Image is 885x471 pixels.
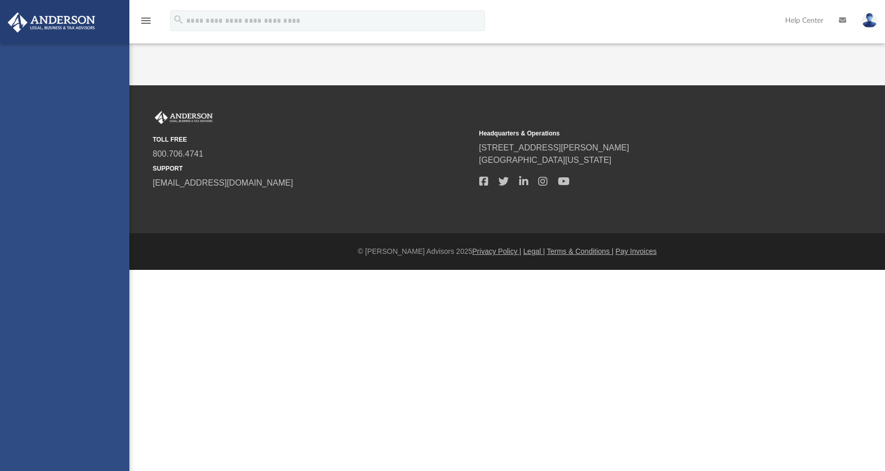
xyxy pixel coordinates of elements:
small: Headquarters & Operations [479,129,799,138]
a: Privacy Policy | [473,247,522,255]
a: Pay Invoices [615,247,656,255]
a: [EMAIL_ADDRESS][DOMAIN_NAME] [153,178,293,187]
a: [GEOGRAPHIC_DATA][US_STATE] [479,156,612,164]
a: Terms & Conditions | [547,247,614,255]
small: SUPPORT [153,164,472,173]
div: © [PERSON_NAME] Advisors 2025 [129,246,885,257]
a: [STREET_ADDRESS][PERSON_NAME] [479,143,629,152]
a: Legal | [523,247,545,255]
a: 800.706.4741 [153,149,203,158]
a: menu [140,20,152,27]
img: User Pic [862,13,877,28]
img: Anderson Advisors Platinum Portal [153,111,215,125]
i: menu [140,14,152,27]
img: Anderson Advisors Platinum Portal [5,12,98,33]
i: search [173,14,184,25]
small: TOLL FREE [153,135,472,144]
